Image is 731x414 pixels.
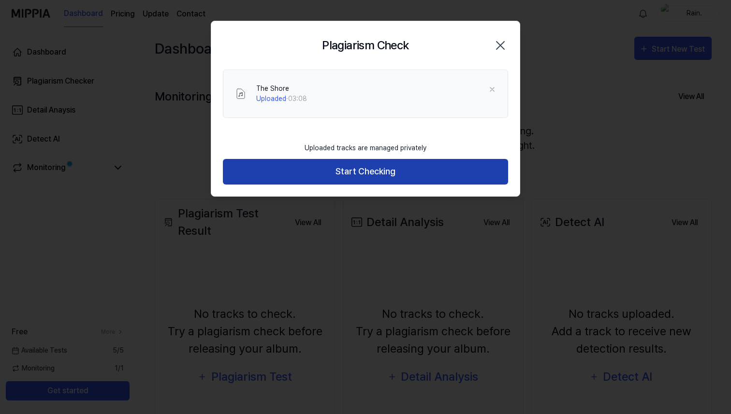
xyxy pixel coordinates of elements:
span: Uploaded [256,95,286,102]
img: File Select [235,88,247,100]
button: Start Checking [223,159,508,185]
div: The Shore [256,84,307,94]
div: · 03:08 [256,94,307,104]
h2: Plagiarism Check [322,37,409,54]
div: Uploaded tracks are managed privately [299,137,432,159]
